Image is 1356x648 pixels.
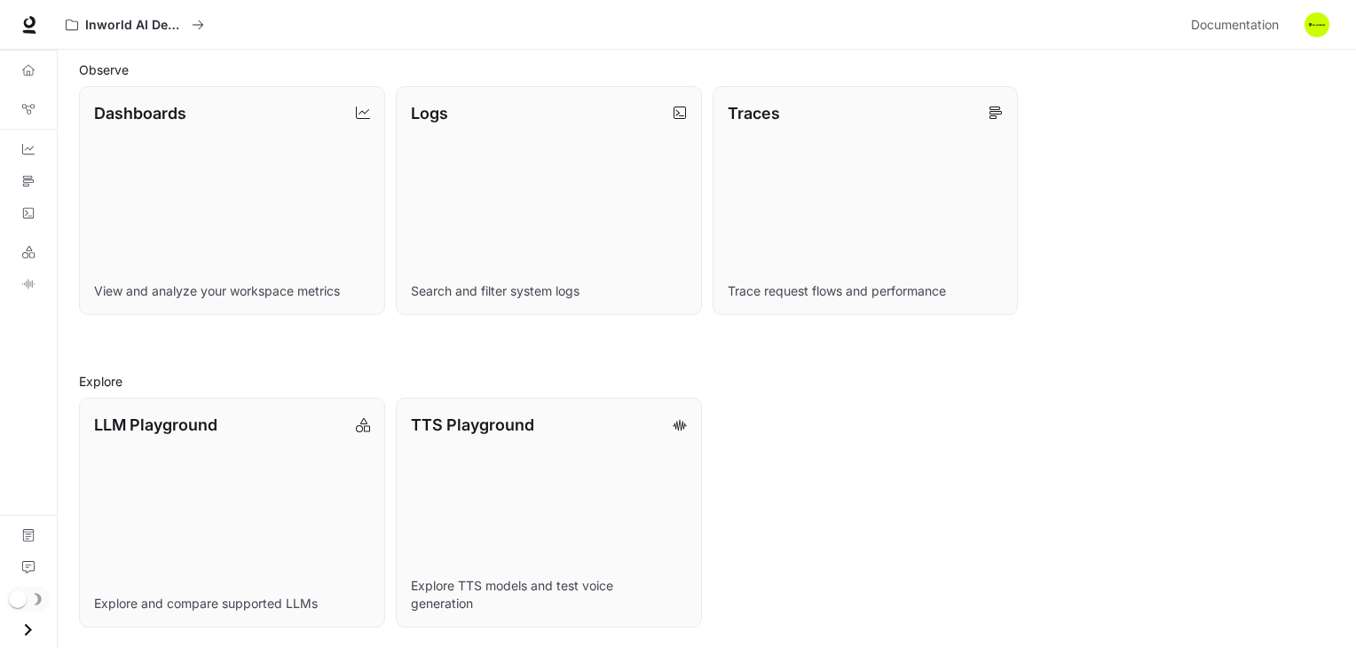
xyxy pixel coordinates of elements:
p: Inworld AI Demos [85,18,185,33]
h2: Explore [79,372,1335,391]
p: Dashboards [94,101,186,125]
a: LLM Playground [7,238,50,266]
button: All workspaces [58,7,212,43]
a: LLM PlaygroundExplore and compare supported LLMs [79,398,385,628]
img: User avatar [1305,12,1329,37]
a: Documentation [7,521,50,549]
p: Logs [411,101,448,125]
p: View and analyze your workspace metrics [94,282,370,300]
span: Documentation [1191,14,1279,36]
a: LogsSearch and filter system logs [396,86,702,316]
a: TracesTrace request flows and performance [713,86,1019,316]
a: TTS Playground [7,270,50,298]
a: Documentation [1184,7,1292,43]
p: TTS Playground [411,413,534,437]
a: Logs [7,199,50,227]
p: Traces [728,101,780,125]
p: Trace request flows and performance [728,282,1004,300]
a: Feedback [7,553,50,581]
p: Explore TTS models and test voice generation [411,577,687,612]
a: Overview [7,56,50,84]
a: DashboardsView and analyze your workspace metrics [79,86,385,316]
a: Graph Registry [7,95,50,123]
button: Open drawer [8,612,48,648]
a: Traces [7,167,50,195]
span: Dark mode toggle [9,589,27,608]
a: Dashboards [7,135,50,163]
a: TTS PlaygroundExplore TTS models and test voice generation [396,398,702,628]
p: Search and filter system logs [411,282,687,300]
button: User avatar [1299,7,1335,43]
p: Explore and compare supported LLMs [94,595,370,612]
h2: Observe [79,60,1335,79]
p: LLM Playground [94,413,217,437]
